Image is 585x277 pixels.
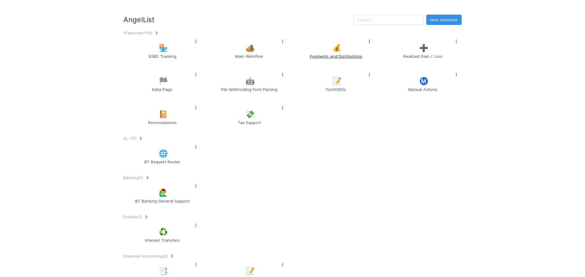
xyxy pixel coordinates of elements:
h3: AngelList [123,16,353,24]
span: Realized Gain / Loss [386,53,459,59]
a: 📝Form1065s [297,69,375,95]
span: QSBS Tracking [126,53,199,59]
span: 📑 [159,267,168,275]
span: 🏪 [159,44,168,52]
span: 📔 [159,110,168,118]
span: Data Flags [126,86,199,92]
a: 💰Payments and Distributions [297,36,375,62]
span: AL < ( 1 ) [123,136,136,141]
span: Financial Accounting ( 2 ) [123,254,168,258]
span: 🏕️ [246,44,255,52]
span: BT Banking General Support [126,198,199,204]
span: File Withholding Form Parsing [213,86,285,92]
span: Tax Support [213,119,285,126]
span: 🌐 [159,150,168,158]
a: 🏁Data Flags [123,69,201,95]
span: 💰 [332,44,342,52]
a: 🏪QSBS Tracking [123,36,201,62]
span: 📝 [332,77,342,85]
span: Entities ( 1 ) [123,214,142,219]
span: 🏁 [159,77,168,85]
span: *Favorites* ( 10 ) [123,30,152,35]
a: Ⓜ️Manual Actions [384,69,462,95]
span: ♻️ [159,228,168,236]
input: Search... [353,15,424,25]
button: New workflow [426,15,462,25]
span: 💸 [246,110,255,118]
span: 📝 [246,267,255,275]
a: 🙋‍♂️BT Banking General Support [123,181,201,206]
a: 🏕️Main Workflow [210,36,288,62]
span: Reconciliations [126,119,199,126]
span: Payments and Distributions [300,53,372,59]
span: ➕ [419,44,428,52]
a: 📔Reconciliations [123,102,201,128]
span: Banking ( 1 ) [123,175,143,180]
span: 🤖 [246,77,255,85]
span: 🙋‍♂️ [159,189,168,197]
span: Main Workflow [213,53,285,59]
a: ♻️Interest Transfers [123,220,201,246]
span: Manual Actions [386,86,459,92]
span: BT Request Router [126,159,199,165]
span: Interest Transfers [126,237,199,243]
a: 💸Tax Support [210,102,288,128]
a: 🌐BT Request Router [123,141,201,167]
a: ➕Realized Gain / Loss [384,36,462,62]
a: 🤖File Withholding Form Parsing [210,69,288,95]
span: Ⓜ️ [419,77,428,85]
span: Form1065s [300,86,372,92]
